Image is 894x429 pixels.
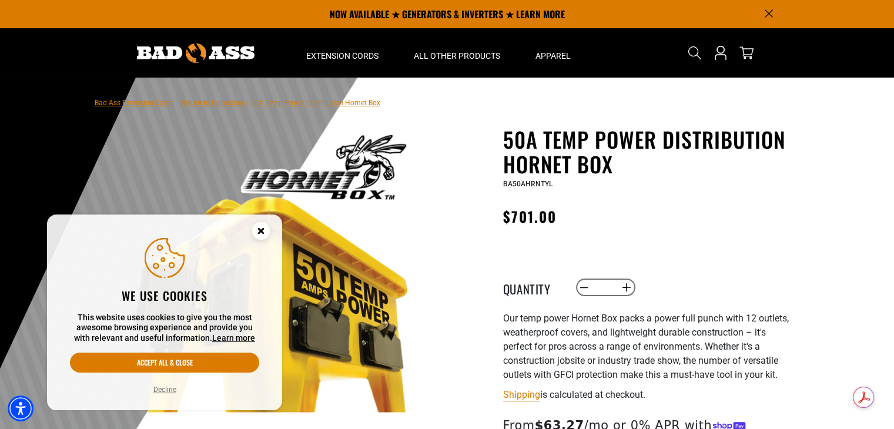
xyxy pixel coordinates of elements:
span: All Other Products [414,51,500,61]
button: Decline [150,384,180,396]
img: Bad Ass Extension Cords [137,43,255,63]
label: Quantity [503,280,562,295]
span: Our temp power Hornet Box packs a power full punch with 12 outlets, weatherproof covers, and ligh... [503,313,789,380]
summary: Apparel [518,28,588,78]
a: cart [737,46,756,60]
a: Shipping [503,389,540,400]
summary: All Other Products [396,28,518,78]
button: Accept all & close [70,353,259,373]
span: Apparel [535,51,571,61]
div: is calculated at checkout. [503,387,791,403]
h2: We use cookies [70,288,259,303]
div: Accessibility Menu [8,396,34,421]
a: Bad Ass Extension Cords [95,99,174,107]
span: BA50AHRNTYL [503,180,553,188]
span: 50A Temp Power Distribution Hornet Box [250,99,380,107]
span: › [246,99,248,107]
p: This website uses cookies to give you the most awesome browsing experience and provide you with r... [70,313,259,344]
summary: Search [685,43,704,62]
button: Close this option [240,214,282,251]
span: $701.00 [503,206,557,227]
aside: Cookie Consent [47,214,282,411]
summary: Extension Cords [289,28,396,78]
h1: 50A Temp Power Distribution Hornet Box [503,127,791,176]
a: This website uses cookies to give you the most awesome browsing experience and provide you with r... [212,333,255,343]
nav: breadcrumbs [95,95,380,109]
a: Return to Collection [181,99,243,107]
span: › [176,99,179,107]
span: Extension Cords [306,51,379,61]
a: Open this option [711,28,730,78]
